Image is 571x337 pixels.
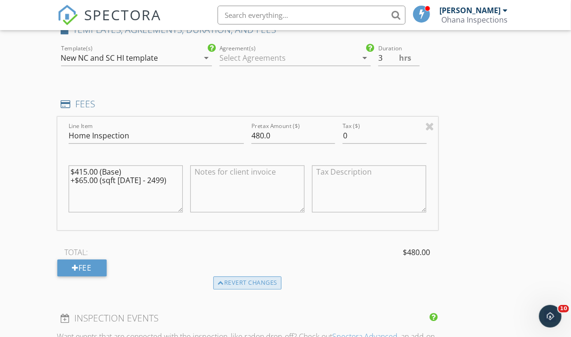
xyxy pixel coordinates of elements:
[442,15,508,24] div: Ohana Inspections
[399,54,411,62] span: hrs
[61,98,434,110] h4: FEES
[61,54,158,62] div: New NC and SC HI template
[61,312,434,324] h4: INSPECTION EVENTS
[213,276,282,289] div: Revert changes
[57,259,107,276] div: Fee
[57,13,162,32] a: SPECTORA
[558,305,569,313] span: 10
[57,5,78,25] img: The Best Home Inspection Software - Spectora
[360,52,371,64] i: arrow_drop_down
[65,247,88,258] span: TOTAL:
[85,5,162,24] span: SPECTORA
[201,52,212,64] i: arrow_drop_down
[539,305,562,328] iframe: Intercom live chat
[218,6,406,24] input: Search everything...
[403,247,430,258] span: $480.00
[378,50,420,66] input: 0.0
[440,6,501,15] div: [PERSON_NAME]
